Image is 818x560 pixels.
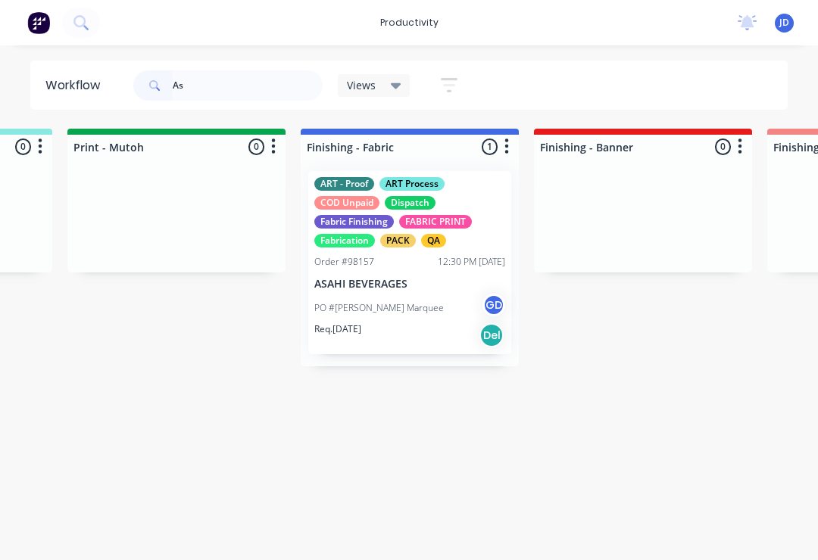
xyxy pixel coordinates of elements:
p: PO #[PERSON_NAME] Marquee [314,301,444,315]
div: GD [482,294,505,316]
div: COD Unpaid [314,196,379,210]
div: Fabric Finishing [314,215,394,229]
span: Views [347,77,376,93]
img: Factory [27,11,50,34]
div: Workflow [45,76,108,95]
div: ART Process [379,177,445,191]
div: PACK [380,234,416,247]
input: Search for orders... [173,70,323,101]
div: QA [421,234,446,247]
div: FABRIC PRINT [399,215,472,229]
span: JD [779,16,789,30]
div: ART - ProofART ProcessCOD UnpaidDispatchFabric FinishingFABRIC PRINTFabricationPACKQAOrder #98157... [308,171,511,354]
div: Del [479,323,504,347]
div: Dispatch [385,196,436,210]
div: productivity [373,11,446,34]
p: Req. [DATE] [314,322,361,336]
div: Fabrication [314,234,375,247]
div: 12:30 PM [DATE] [438,255,505,269]
p: ASAHI BEVERAGES [314,278,505,291]
div: Order #98157 [314,255,374,269]
div: ART - Proof [314,177,374,191]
